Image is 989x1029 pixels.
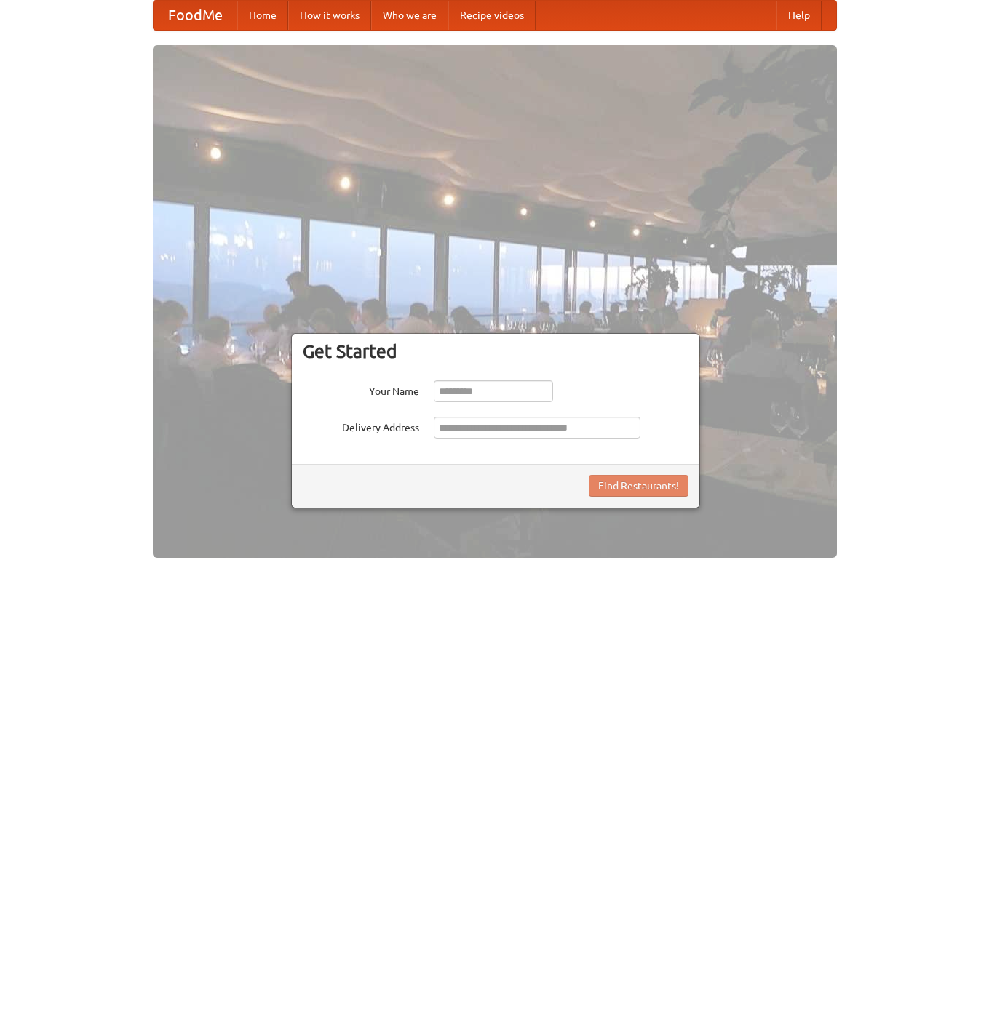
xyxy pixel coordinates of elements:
[371,1,448,30] a: Who we are
[303,417,419,435] label: Delivery Address
[303,380,419,399] label: Your Name
[237,1,288,30] a: Home
[589,475,688,497] button: Find Restaurants!
[288,1,371,30] a: How it works
[303,340,688,362] h3: Get Started
[776,1,822,30] a: Help
[448,1,536,30] a: Recipe videos
[154,1,237,30] a: FoodMe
